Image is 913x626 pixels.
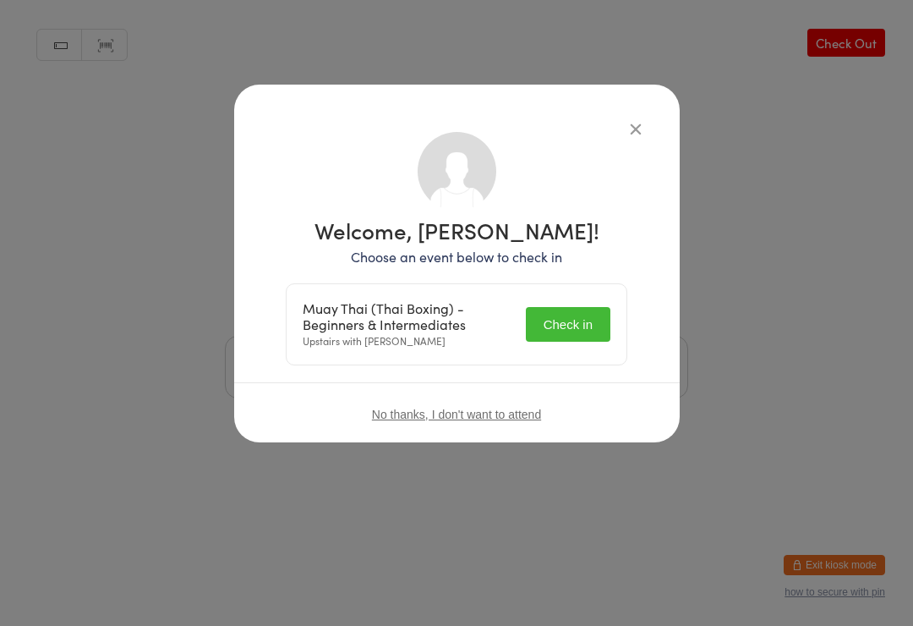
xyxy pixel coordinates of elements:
[303,300,516,332] div: Muay Thai (Thai Boxing) - Beginners & Intermediates
[526,307,610,342] button: Check in
[372,408,541,421] button: No thanks, I don't want to attend
[303,300,516,349] div: Upstairs with [PERSON_NAME]
[418,132,496,211] img: no_photo.png
[286,247,627,266] p: Choose an event below to check in
[286,219,627,241] h1: Welcome, [PERSON_NAME]!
